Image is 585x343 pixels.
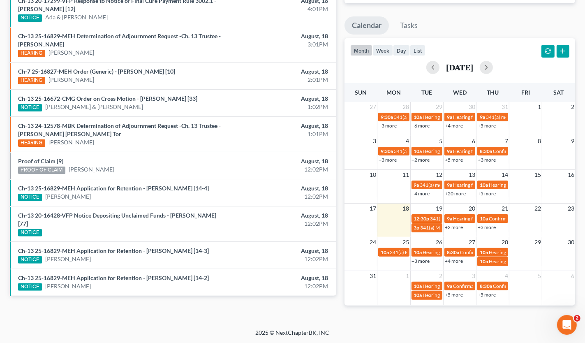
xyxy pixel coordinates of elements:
span: Hearing for [PERSON_NAME] [453,148,517,154]
span: 31 [369,271,377,281]
div: 12:02PM [230,192,328,201]
div: PROOF OF CLAIM [18,167,65,174]
div: 12:02PM [230,255,328,263]
div: 4:01PM [230,5,328,13]
div: August, 18 [230,32,328,40]
span: Hearing for National Realty Investment Advisors LLC [423,114,535,120]
a: [PERSON_NAME] [49,76,94,84]
span: Fri [521,89,530,96]
span: 3p [414,225,420,231]
span: 2 [570,102,575,112]
span: 9a [447,182,452,188]
span: 9:30a [381,148,393,154]
span: 10a [480,216,488,222]
span: 7 [504,136,509,146]
div: NOTICE [18,194,42,201]
span: 30 [567,237,575,247]
button: month [350,45,372,56]
div: 12:02PM [230,220,328,228]
span: 3 [471,271,476,281]
span: 28 [501,237,509,247]
a: Calendar [345,16,389,35]
span: Thu [487,89,499,96]
div: August, 18 [230,247,328,255]
a: Ch-7 25-16827-MEH Order (Generic) - [PERSON_NAME] [10] [18,68,175,75]
span: Sun [355,89,367,96]
span: 24 [369,237,377,247]
div: August, 18 [230,274,328,282]
a: +5 more [478,123,496,129]
span: Hearing for National Realty Investment Advisors LLC [423,148,535,154]
span: 5 [438,136,443,146]
span: Confirmation hearing for [PERSON_NAME] [460,249,553,255]
span: 14 [501,170,509,180]
span: 10a [480,258,488,264]
a: +5 more [445,157,463,163]
a: +5 more [445,292,463,298]
a: +6 more [412,123,430,129]
span: Sat [553,89,564,96]
a: [PERSON_NAME] [69,165,114,174]
span: 25 [402,237,410,247]
span: 9a [414,182,419,188]
span: 9a [447,283,452,289]
div: NOTICE [18,14,42,22]
span: 341(a) meeting for [PERSON_NAME] [486,114,565,120]
iframe: Intercom live chat [557,315,577,335]
a: [PERSON_NAME] [45,192,91,201]
a: +3 more [379,123,397,129]
span: 9a [480,114,485,120]
div: NOTICE [18,104,42,111]
span: 20 [468,204,476,213]
div: HEARING [18,77,45,84]
a: +2 more [412,157,430,163]
span: 18 [402,204,410,213]
span: 9 [570,136,575,146]
span: 15 [534,170,542,180]
a: [PERSON_NAME] [49,49,94,57]
span: 22 [534,204,542,213]
button: day [393,45,410,56]
a: Ch-13 25-16829-MEH Application for Retention - [PERSON_NAME] [14-3] [18,247,209,254]
div: NOTICE [18,256,42,264]
div: 2:01PM [230,76,328,84]
span: 1 [405,271,410,281]
span: Confirmation hearing for [PERSON_NAME] [453,283,546,289]
span: 10a [414,249,422,255]
div: August, 18 [230,184,328,192]
span: 16 [567,170,575,180]
a: [PERSON_NAME] & [PERSON_NAME] [45,103,143,111]
span: 12:30p [414,216,430,222]
div: 1:02PM [230,103,328,111]
a: +2 more [445,224,463,230]
a: Ch-13 25-16829-MEH Application for Retention - [PERSON_NAME] [14-2] [18,274,209,281]
span: 12 [435,170,443,180]
span: 4 [405,136,410,146]
span: 341(a) meeting for [PERSON_NAME] [394,114,473,120]
span: 10a [381,249,389,255]
span: Hearing for [PERSON_NAME] [423,283,487,289]
span: Mon [387,89,401,96]
a: +3 more [478,157,496,163]
div: 3:01PM [230,40,328,49]
span: 9a [447,216,452,222]
button: week [372,45,393,56]
span: 10a [414,292,422,298]
a: +20 more [445,190,466,197]
div: 12:02PM [230,165,328,174]
span: 31 [501,102,509,112]
a: Ch-13 25-16829-MEH Application for Retention - [PERSON_NAME] [14-4] [18,185,209,192]
span: 13 [468,170,476,180]
span: 5 [537,271,542,281]
a: Tasks [393,16,425,35]
div: 1:01PM [230,130,328,138]
span: Tue [421,89,432,96]
span: 9a [447,114,452,120]
a: [PERSON_NAME] [49,138,94,146]
span: 29 [534,237,542,247]
div: August, 18 [230,122,328,130]
a: Ch-13 20-16428-VFP Notice Depositing Unclaimed Funds - [PERSON_NAME] [77] [18,212,216,227]
a: Ch-13 25-16829-MEH Determination of Adjournment Request -Ch. 13 Trustee - [PERSON_NAME] [18,32,221,48]
span: Hearing for [PERSON_NAME] [423,292,487,298]
span: 29 [435,102,443,112]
